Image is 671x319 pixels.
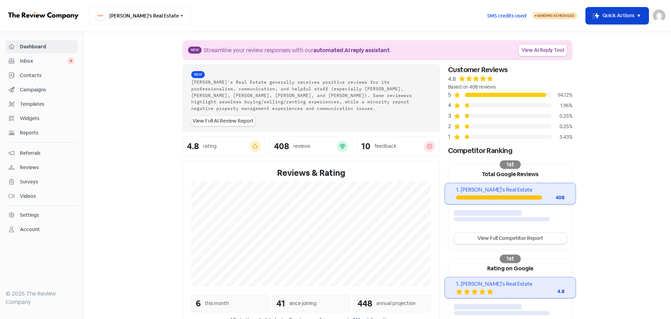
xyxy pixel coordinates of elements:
div: 2 [448,122,454,131]
a: 4.8rating [182,136,265,157]
div: Competitor Ranking [448,145,572,156]
div: 5 [448,91,454,99]
div: 4.8 [187,142,199,151]
a: Widgets [6,112,78,125]
span: Reviews [20,164,75,171]
a: Referrals [6,147,78,160]
div: 4 [448,101,454,110]
div: 1.96% [551,102,572,109]
div: 3.43% [551,133,572,141]
a: SMS credits used [481,12,532,19]
div: Reviews & Rating [191,167,431,179]
span: New [188,47,202,54]
a: View Full Competitor Report [454,233,567,244]
a: Sending Scheduled [532,12,577,20]
span: Campaigns [20,86,75,93]
span: Dashboard [20,43,75,50]
b: automated AI reply assistant [313,47,390,54]
div: 4.8 [536,288,564,295]
a: 408reviews [269,136,352,157]
div: 1. [PERSON_NAME]'s Real Estate [456,186,564,194]
div: 3 [448,112,454,120]
div: 0.25% [551,123,572,130]
span: Surveys [20,178,75,186]
div: 41 [276,297,285,310]
div: 1. [PERSON_NAME]'s Real Estate [456,280,564,288]
a: Videos [6,190,78,203]
div: 94.12% [551,91,572,99]
a: 10feedback [357,136,440,157]
span: Widgets [20,115,75,122]
a: Reviews [6,161,78,174]
div: Account [20,226,40,233]
div: 1st [500,255,521,263]
a: Dashboard [6,40,78,53]
div: 6 [196,297,201,310]
div: 1 [448,133,454,141]
div: this month [205,300,229,307]
img: User [653,9,665,22]
div: reviews [293,143,310,150]
div: 408 [542,194,564,201]
div: [PERSON_NAME]'s Real Estate generally receives positive reviews for its professionalism, communic... [191,79,431,112]
div: © 2025 The Review Company [6,290,78,306]
span: Videos [20,193,75,200]
a: Settings [6,209,78,222]
a: Campaigns [6,83,78,96]
div: 0.25% [551,112,572,120]
div: Settings [20,211,39,219]
span: SMS credits used [487,12,526,20]
div: 4.8 [448,75,456,83]
div: annual projection [376,300,416,307]
div: 1st [500,160,521,169]
div: Rating on Google [448,259,572,277]
div: 10 [361,142,370,151]
div: 408 [274,142,289,151]
span: New [191,71,205,78]
span: 0 [67,57,75,64]
span: Inbox [20,57,67,65]
span: Reports [20,129,75,137]
div: Based on 408 reviews [448,83,572,91]
a: View Full AI Review Report [191,116,255,126]
a: Contacts [6,69,78,82]
a: Reports [6,126,78,139]
div: 448 [358,297,372,310]
span: Contacts [20,72,75,79]
span: Templates [20,100,75,108]
div: Total Google Reviews [448,165,572,183]
a: Account [6,223,78,236]
div: rating [203,143,217,150]
a: Inbox 0 [6,55,78,68]
div: since joining [289,300,317,307]
button: Quick Actions [586,7,649,24]
a: Templates [6,98,78,111]
div: feedback [375,143,396,150]
span: Referrals [20,150,75,157]
span: Sending Scheduled [537,13,575,18]
a: Surveys [6,175,78,188]
button: [PERSON_NAME]'s Real Estate [89,6,190,25]
a: View AI Reply Tool [519,44,567,56]
div: Streamline your review responses with our . [204,46,391,55]
div: Customer Reviews [448,64,572,75]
